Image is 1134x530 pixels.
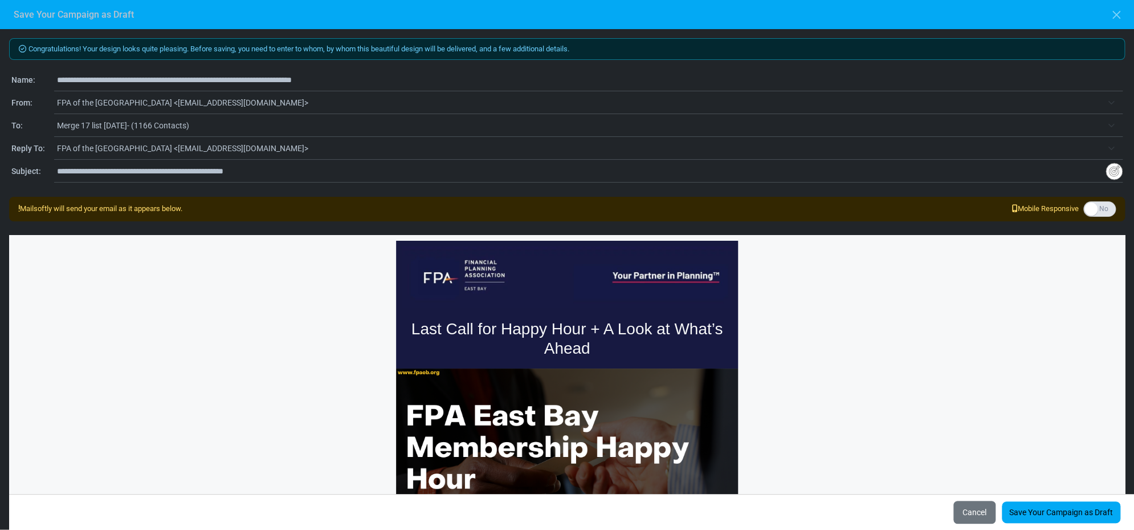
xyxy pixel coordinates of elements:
[57,119,1102,132] span: Merge 17 list 2025-06-30- (1166 Contacts)
[1106,163,1123,180] img: Insert Variable
[411,320,723,357] span: Last Call for Happy Hour + A Look at What’s Ahead
[18,203,182,215] div: Mailsoftly will send your email as it appears below.
[953,500,996,524] button: Cancel
[11,74,54,86] div: Name:
[11,143,54,155] div: Reply To:
[11,120,54,132] div: To:
[1002,501,1120,523] a: Save Your Campaign as Draft
[57,115,1123,136] span: Merge 17 list 2025-06-30- (1166 Contacts)
[14,9,134,20] h6: Save Your Campaign as Draft
[57,92,1123,113] span: FPA of the East Bay <info@fpaeb.org>
[11,165,54,177] div: Subject:
[57,138,1123,159] span: FPA of the East Bay <info@fpaeb.org>
[11,97,54,109] div: From:
[9,38,1125,60] div: Congratulations! Your design looks quite pleasing. Before saving, you need to enter to whom, by w...
[1012,203,1079,215] span: Mobile Responsive
[57,141,1102,155] span: FPA of the East Bay <info@fpaeb.org>
[57,96,1102,110] span: FPA of the East Bay <info@fpaeb.org>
